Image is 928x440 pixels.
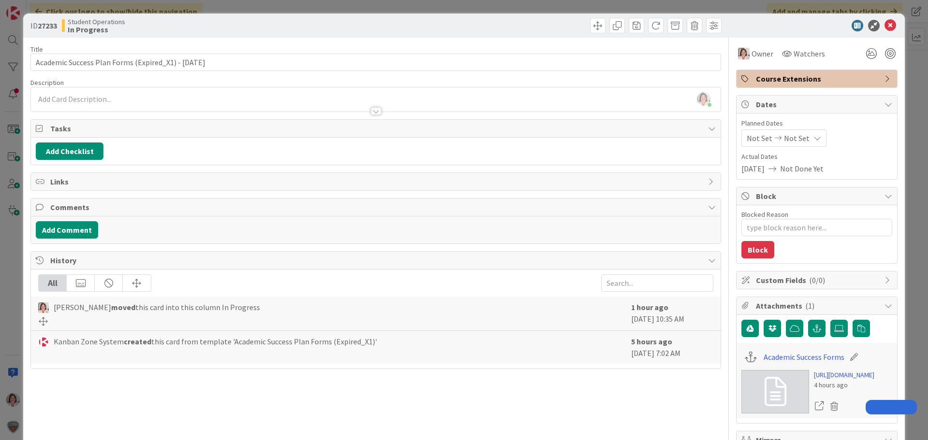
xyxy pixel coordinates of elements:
[36,142,103,160] button: Add Checklist
[741,210,788,219] label: Blocked Reason
[780,163,824,174] span: Not Done Yet
[36,221,98,239] button: Add Comment
[30,54,721,71] input: type card name here...
[68,26,125,33] b: In Progress
[756,190,880,202] span: Block
[741,241,774,258] button: Block
[30,45,43,54] label: Title
[794,48,825,59] span: Watchers
[38,302,49,313] img: EW
[805,301,814,311] span: ( 1 )
[631,336,713,359] div: [DATE] 7:02 AM
[601,274,713,292] input: Search...
[738,48,750,59] img: EW
[741,118,892,128] span: Planned Dates
[814,400,825,412] a: Open
[631,337,672,346] b: 5 hours ago
[747,132,772,144] span: Not Set
[50,255,703,266] span: History
[764,351,844,363] a: Academic Success Forms
[111,302,135,312] b: moved
[54,301,260,313] span: [PERSON_NAME] this card into this column In Progress
[38,337,49,347] img: KS
[741,163,765,174] span: [DATE]
[784,132,810,144] span: Not Set
[756,73,880,85] span: Course Extensions
[752,48,773,59] span: Owner
[54,336,377,347] span: Kanban Zone System this card from template 'Academic Success Plan Forms (Expired_X1)'
[631,302,668,312] b: 1 hour ago
[741,152,892,162] span: Actual Dates
[38,21,57,30] b: 27233
[50,123,703,134] span: Tasks
[68,18,125,26] span: Student Operations
[30,20,57,31] span: ID
[39,275,67,291] div: All
[697,92,710,106] img: 8Zp9bjJ6wS5x4nzU9KWNNxjkzf4c3Efw.jpg
[631,301,713,326] div: [DATE] 10:35 AM
[809,275,825,285] span: ( 0/0 )
[814,380,874,390] div: 4 hours ago
[756,99,880,110] span: Dates
[756,300,880,312] span: Attachments
[124,337,151,346] b: created
[756,274,880,286] span: Custom Fields
[50,176,703,187] span: Links
[50,201,703,213] span: Comments
[814,370,874,380] a: [URL][DOMAIN_NAME]
[30,78,64,87] span: Description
